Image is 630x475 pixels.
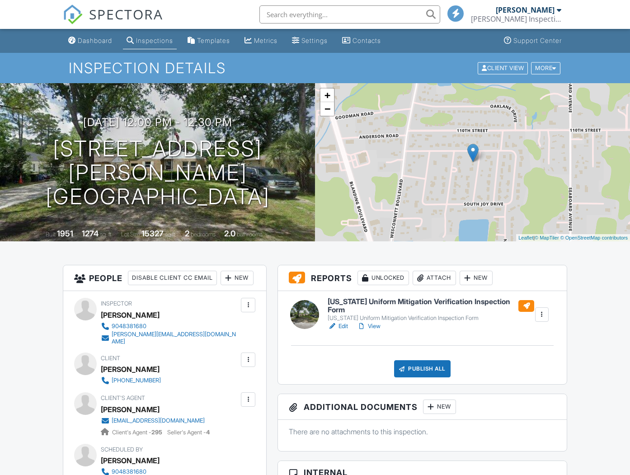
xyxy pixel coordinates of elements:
[141,229,164,238] div: 15327
[471,14,561,24] div: Kelly Inspections LLC
[353,37,381,44] div: Contacts
[496,5,555,14] div: [PERSON_NAME]
[516,234,630,242] div: |
[241,33,281,49] a: Metrics
[101,355,120,362] span: Client
[112,331,239,345] div: [PERSON_NAME][EMAIL_ADDRESS][DOMAIN_NAME]
[413,271,456,285] div: Attach
[394,360,451,377] div: Publish All
[101,308,160,322] div: [PERSON_NAME]
[357,271,409,285] div: Unlocked
[531,62,560,74] div: More
[100,231,113,238] span: sq. ft.
[478,62,528,74] div: Client View
[221,271,254,285] div: New
[89,5,163,24] span: SPECTORA
[328,298,534,322] a: [US_STATE] Uniform Mitigation Verification Inspection Form [US_STATE] Uniform Mitigation Verifica...
[69,60,561,76] h1: Inspection Details
[101,362,160,376] div: [PERSON_NAME]
[101,395,145,401] span: Client's Agent
[301,37,328,44] div: Settings
[518,235,533,240] a: Leaflet
[101,454,160,467] div: [PERSON_NAME]
[57,229,73,238] div: 1951
[278,265,567,291] h3: Reports
[357,322,381,331] a: View
[224,229,235,238] div: 2.0
[101,331,239,345] a: [PERSON_NAME][EMAIL_ADDRESS][DOMAIN_NAME]
[128,271,217,285] div: Disable Client CC Email
[101,403,160,416] a: [PERSON_NAME]
[136,37,173,44] div: Inspections
[112,417,205,424] div: [EMAIL_ADDRESS][DOMAIN_NAME]
[328,298,534,314] h6: [US_STATE] Uniform Mitigation Verification Inspection Form
[101,376,161,385] a: [PHONE_NUMBER]
[82,229,99,238] div: 1274
[46,231,56,238] span: Built
[339,33,385,49] a: Contacts
[254,37,277,44] div: Metrics
[83,116,232,128] h3: [DATE] 12:00 pm - 12:30 pm
[121,231,140,238] span: Lot Size
[78,37,112,44] div: Dashboard
[320,89,334,102] a: Zoom in
[237,231,263,238] span: bathrooms
[535,235,559,240] a: © MapTiler
[63,12,163,31] a: SPECTORA
[259,5,440,24] input: Search everything...
[289,427,556,437] p: There are no attachments to this inspection.
[112,377,161,384] div: [PHONE_NUMBER]
[460,271,493,285] div: New
[101,322,239,331] a: 9048381680
[165,231,176,238] span: sq.ft.
[197,37,230,44] div: Templates
[14,137,301,208] h1: [STREET_ADDRESS][PERSON_NAME] [GEOGRAPHIC_DATA]
[167,429,210,436] span: Seller's Agent -
[423,400,456,414] div: New
[328,315,534,322] div: [US_STATE] Uniform Mitigation Verification Inspection Form
[477,64,530,71] a: Client View
[63,5,83,24] img: The Best Home Inspection Software - Spectora
[500,33,565,49] a: Support Center
[288,33,331,49] a: Settings
[185,229,189,238] div: 2
[560,235,628,240] a: © OpenStreetMap contributors
[112,429,164,436] span: Client's Agent -
[184,33,234,49] a: Templates
[278,394,567,420] h3: Additional Documents
[123,33,177,49] a: Inspections
[65,33,116,49] a: Dashboard
[151,429,162,436] strong: 295
[513,37,562,44] div: Support Center
[101,446,143,453] span: Scheduled By
[112,323,146,330] div: 9048381680
[63,265,266,291] h3: People
[191,231,216,238] span: bedrooms
[320,102,334,116] a: Zoom out
[101,300,132,307] span: Inspector
[206,429,210,436] strong: 4
[328,322,348,331] a: Edit
[101,416,205,425] a: [EMAIL_ADDRESS][DOMAIN_NAME]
